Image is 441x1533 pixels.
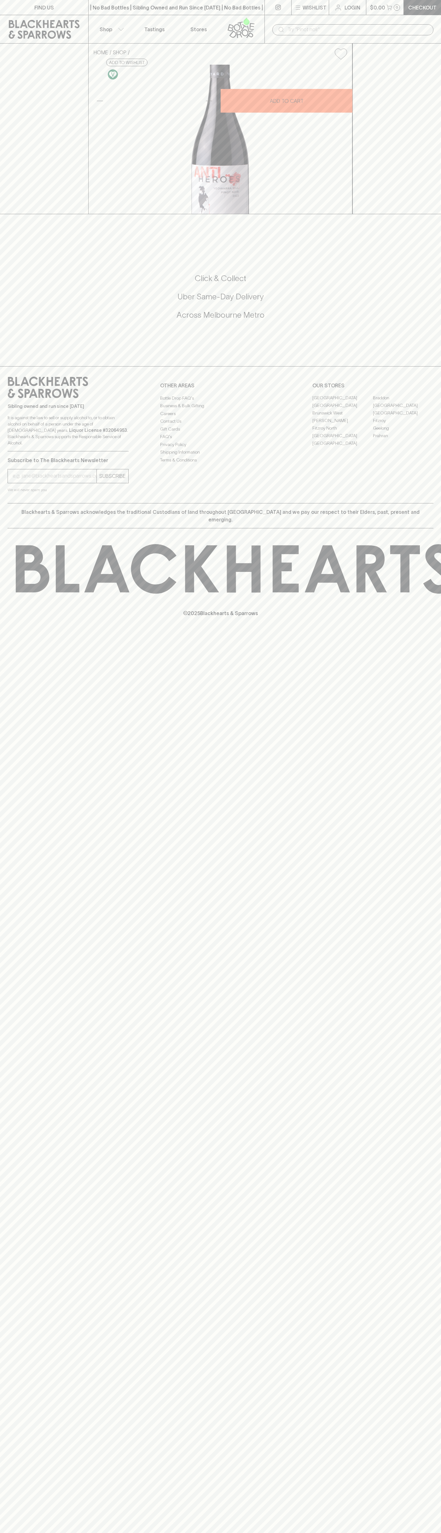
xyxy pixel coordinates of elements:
h5: Click & Collect [8,273,433,284]
a: Made without the use of any animal products. [106,68,119,81]
p: Login [345,4,360,11]
div: Call to action block [8,248,433,354]
a: Bottle Drop FAQ's [160,394,281,402]
button: Add to wishlist [332,46,350,62]
a: SHOP [113,50,126,55]
p: $0.00 [370,4,385,11]
a: [GEOGRAPHIC_DATA] [373,402,433,409]
a: Business & Bulk Gifting [160,402,281,410]
a: [GEOGRAPHIC_DATA] [312,394,373,402]
img: 40535.png [89,65,352,214]
a: Gift Cards [160,425,281,433]
a: [GEOGRAPHIC_DATA] [312,402,373,409]
button: ADD TO CART [221,89,352,113]
a: Tastings [132,15,177,43]
p: Wishlist [303,4,327,11]
p: Subscribe to The Blackhearts Newsletter [8,456,129,464]
p: Sibling owned and run since [DATE] [8,403,129,409]
a: Contact Us [160,418,281,425]
p: Stores [190,26,207,33]
p: 0 [396,6,398,9]
a: [GEOGRAPHIC_DATA] [312,432,373,440]
strong: Liquor License #32064953 [69,428,127,433]
button: SUBSCRIBE [97,469,128,483]
button: Add to wishlist [106,59,148,66]
a: FAQ's [160,433,281,441]
a: [GEOGRAPHIC_DATA] [373,409,433,417]
p: FIND US [34,4,54,11]
a: HOME [94,50,108,55]
p: Shop [100,26,112,33]
p: Checkout [408,4,437,11]
a: Stores [177,15,221,43]
h5: Uber Same-Day Delivery [8,291,433,302]
a: Fitzroy North [312,425,373,432]
p: OUR STORES [312,382,433,389]
p: We will never spam you [8,487,129,493]
input: Try "Pinot noir" [287,25,428,35]
a: Shipping Information [160,449,281,456]
a: Braddon [373,394,433,402]
a: Terms & Conditions [160,456,281,464]
button: Shop [89,15,133,43]
a: Geelong [373,425,433,432]
p: Tastings [144,26,165,33]
p: OTHER AREAS [160,382,281,389]
h5: Across Melbourne Metro [8,310,433,320]
p: It is against the law to sell or supply alcohol to, or to obtain alcohol on behalf of a person un... [8,414,129,446]
p: SUBSCRIBE [99,472,126,480]
a: Careers [160,410,281,417]
img: Vegan [108,69,118,79]
p: ADD TO CART [270,97,304,105]
p: Blackhearts & Sparrows acknowledges the traditional Custodians of land throughout [GEOGRAPHIC_DAT... [12,508,429,523]
a: [PERSON_NAME] [312,417,373,425]
input: e.g. jane@blackheartsandsparrows.com.au [13,471,96,481]
a: Privacy Policy [160,441,281,448]
a: Fitzroy [373,417,433,425]
a: Brunswick West [312,409,373,417]
a: [GEOGRAPHIC_DATA] [312,440,373,447]
a: Prahran [373,432,433,440]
